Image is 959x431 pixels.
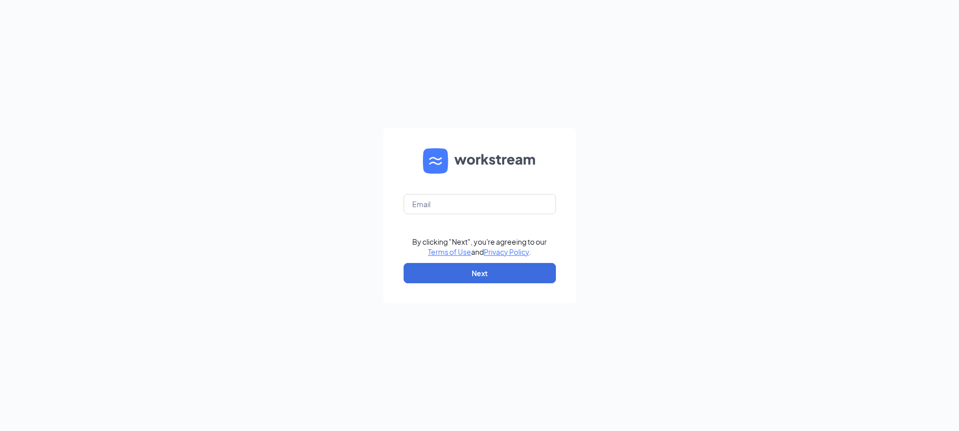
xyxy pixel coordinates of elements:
[412,237,547,257] div: By clicking "Next", you're agreeing to our and .
[404,194,556,214] input: Email
[428,247,471,256] a: Terms of Use
[484,247,529,256] a: Privacy Policy
[423,148,537,174] img: WS logo and Workstream text
[404,263,556,283] button: Next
